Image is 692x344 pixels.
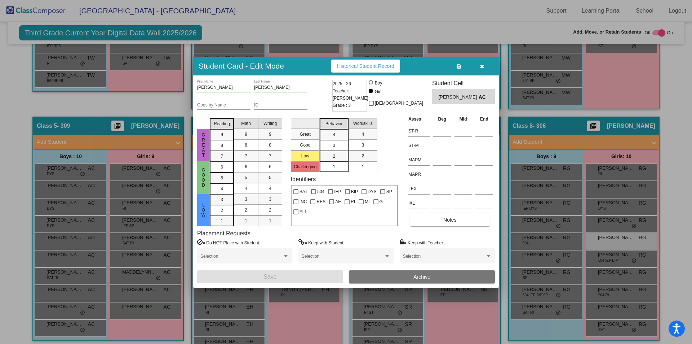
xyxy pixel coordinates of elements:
span: 8 [245,142,247,148]
span: 4 [245,185,247,192]
label: = Keep with Teacher: [400,239,444,246]
input: assessment [408,198,430,209]
span: 4 [333,131,335,138]
h3: Student Card - Edit Mode [199,61,284,70]
span: 7 [245,153,247,159]
span: BIP [351,187,358,196]
span: Writing [263,120,277,127]
span: 3 [269,196,271,203]
label: = Do NOT Place with Student: [197,239,260,246]
button: Save [197,270,343,283]
input: assessment [408,140,430,151]
th: Mid [453,115,474,123]
input: assessment [408,169,430,180]
span: Archive [413,274,430,280]
span: Teacher: [PERSON_NAME] [333,87,368,102]
span: Behavior [325,121,342,127]
button: Historical Student Record [331,60,400,73]
label: Identifiers [291,176,316,183]
th: Beg [431,115,453,123]
button: Notes [410,213,489,226]
span: 9 [245,131,247,138]
span: 5 [221,175,223,181]
span: Workskills [353,120,373,127]
span: 1 [221,218,223,224]
span: Notes [443,217,457,223]
h3: Student Cell [432,80,495,87]
input: goes by name [197,103,250,108]
div: Girl [374,88,382,95]
th: Asses [407,115,431,123]
span: ELL [300,208,307,216]
span: 3 [245,196,247,203]
span: 2 [269,207,271,213]
span: 2 [245,207,247,213]
label: = Keep with Student: [298,239,345,246]
span: MI [365,197,369,206]
span: DYS [368,187,377,196]
span: 1 [333,164,335,170]
span: INC [300,197,307,206]
span: Grade : 3 [333,102,351,109]
span: 9 [221,131,223,138]
span: 1 [269,218,271,224]
span: AE [335,197,341,206]
span: 4 [221,186,223,192]
span: Save [263,274,276,280]
span: 2025 - 26 [333,80,351,87]
span: RES [316,197,325,206]
span: [PERSON_NAME] [438,93,478,101]
span: Math [241,120,251,127]
input: assessment [408,183,430,194]
span: 3 [333,142,335,149]
span: GT [380,197,386,206]
span: 4 [361,131,364,138]
span: 4 [269,185,271,192]
span: 6 [245,164,247,170]
span: 8 [221,142,223,149]
span: 1 [245,218,247,224]
span: 7 [221,153,223,160]
span: Reading [214,121,230,127]
span: 3 [221,196,223,203]
span: Great [200,132,207,158]
span: 2 [221,207,223,214]
span: SP [386,187,392,196]
span: [DEMOGRAPHIC_DATA] [375,99,423,108]
span: IEP [334,187,341,196]
span: 3 [361,142,364,148]
span: 2 [333,153,335,160]
label: Placement Requests [197,230,250,237]
span: 2 [361,153,364,159]
span: SAT [300,187,307,196]
span: Historical Student Record [337,63,394,69]
span: 5 [245,174,247,181]
span: 6 [221,164,223,170]
span: Good [200,167,207,188]
span: AC [479,93,489,101]
span: 504 [317,187,324,196]
div: Boy [374,80,382,86]
span: 5 [269,174,271,181]
span: 1 [361,164,364,170]
span: 9 [269,131,271,138]
th: End [474,115,495,123]
span: Low [200,203,207,218]
button: Archive [349,270,495,283]
span: 7 [269,153,271,159]
input: assessment [408,126,430,136]
span: RI [351,197,355,206]
span: 8 [269,142,271,148]
span: 6 [269,164,271,170]
input: assessment [408,154,430,165]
